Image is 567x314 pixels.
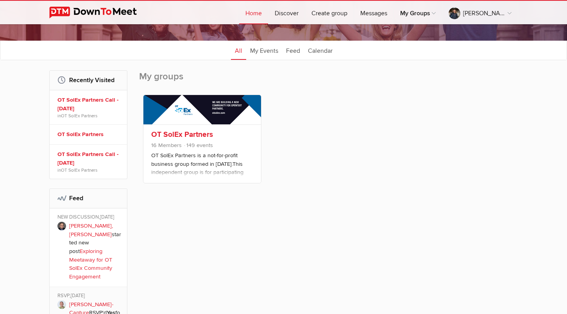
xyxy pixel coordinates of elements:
a: My Groups [394,1,442,24]
h2: Feed [57,189,119,208]
a: Home [239,1,268,24]
a: OT SolEx Partners [57,130,122,139]
a: Feed [282,40,304,60]
h2: Recently Visited [57,71,119,90]
a: Exploring Meetaway for OT SolEx Community Engagement [69,248,112,280]
h2: My groups [139,70,518,91]
p: OT SolEx Partners is a not-for-profit business group formed in [DATE].This independent group is f... [151,151,253,190]
a: OT SolEx Partners Call - [DATE] [57,96,122,113]
a: My Events [246,40,282,60]
a: Create group [305,1,354,24]
a: Calendar [304,40,336,60]
span: [DATE] [71,292,85,299]
span: in [57,113,122,119]
span: 16 Members [151,142,182,149]
a: Discover [268,1,305,24]
p: started new post [69,222,122,281]
img: DownToMeet [49,7,149,18]
a: OT SolEx Partners [61,167,97,173]
div: NEW DISCUSSION, [57,214,122,222]
a: OT SolEx Partners [61,113,97,118]
div: RSVP, [57,292,122,300]
span: [DATE] [100,214,114,220]
a: [PERSON_NAME], Ravenblack TS [442,1,518,24]
a: [PERSON_NAME], [PERSON_NAME] [69,222,113,238]
a: All [231,40,246,60]
a: OT SolEx Partners [151,130,213,139]
span: 149 events [183,142,213,149]
span: in [57,167,122,173]
a: Messages [354,1,394,24]
a: OT SolEx Partners Call - [DATE] [57,150,122,167]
